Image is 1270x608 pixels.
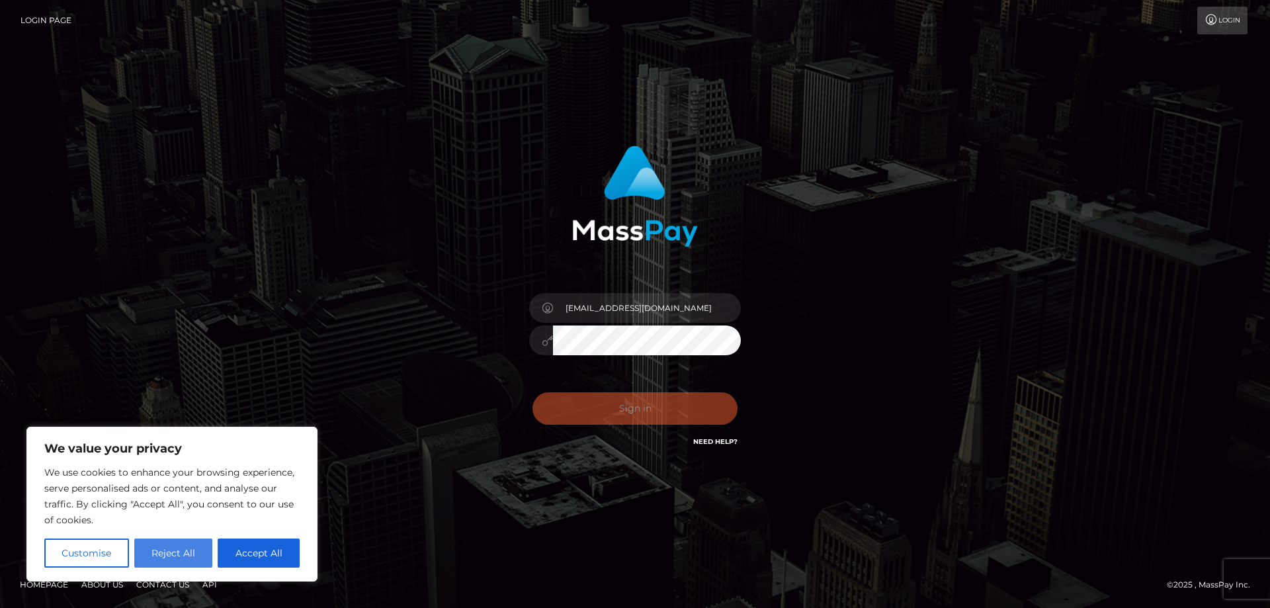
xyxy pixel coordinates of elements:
[218,539,300,568] button: Accept All
[693,437,738,446] a: Need Help?
[21,7,71,34] a: Login Page
[44,539,129,568] button: Customise
[26,427,317,582] div: We value your privacy
[197,574,222,595] a: API
[44,464,300,528] p: We use cookies to enhance your browsing experience, serve personalised ads or content, and analys...
[131,574,194,595] a: Contact Us
[1167,578,1260,592] div: © 2025 , MassPay Inc.
[76,574,128,595] a: About Us
[553,293,741,323] input: Username...
[1197,7,1248,34] a: Login
[134,539,213,568] button: Reject All
[572,146,698,247] img: MassPay Login
[44,441,300,456] p: We value your privacy
[15,574,73,595] a: Homepage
